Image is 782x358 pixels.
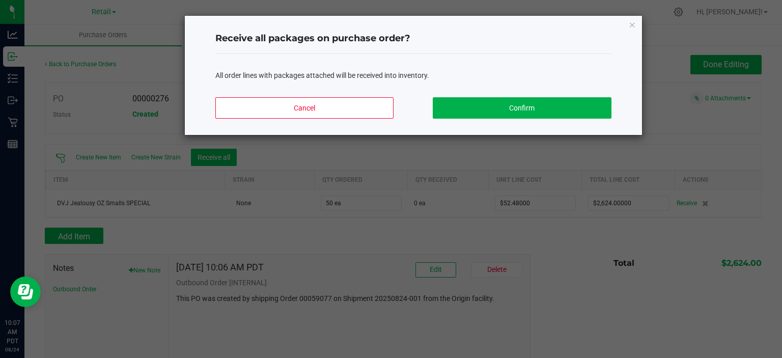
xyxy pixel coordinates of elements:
button: Cancel [215,97,394,119]
button: Confirm [433,97,611,119]
div: All order lines with packages attached will be received into inventory. [215,70,611,81]
button: Close [629,18,636,31]
h4: Receive all packages on purchase order? [215,32,611,45]
iframe: Resource center [10,277,41,307]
